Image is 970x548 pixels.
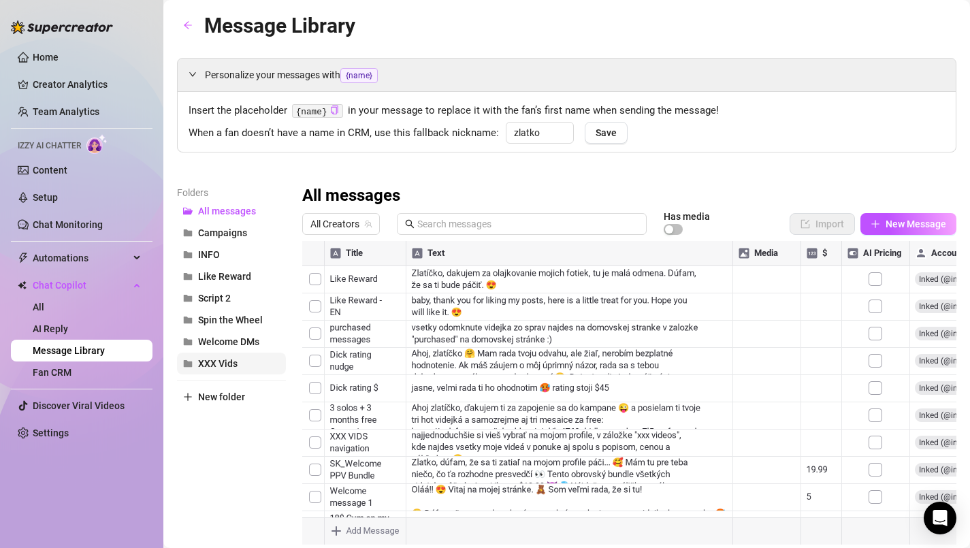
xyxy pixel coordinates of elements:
[178,59,956,91] div: Personalize your messages with{name}
[183,20,193,30] span: arrow-left
[33,428,69,438] a: Settings
[177,331,286,353] button: Welcome DMs
[183,293,193,303] span: folder
[198,227,247,238] span: Campaigns
[924,502,956,534] div: Open Intercom Messenger
[33,274,129,296] span: Chat Copilot
[871,219,880,229] span: plus
[177,244,286,265] button: INFO
[405,219,415,229] span: search
[177,353,286,374] button: XXX Vids
[198,271,251,282] span: Like Reward
[18,140,81,152] span: Izzy AI Chatter
[302,185,400,207] h3: All messages
[33,165,67,176] a: Content
[183,206,193,216] span: folder-open
[177,200,286,222] button: All messages
[198,391,245,402] span: New folder
[33,219,103,230] a: Chat Monitoring
[860,213,956,235] button: New Message
[886,219,946,229] span: New Message
[189,103,945,119] span: Insert the placeholder in your message to replace it with the fan’s first name when sending the m...
[183,272,193,281] span: folder
[11,20,113,34] img: logo-BBDzfeDw.svg
[198,293,231,304] span: Script 2
[177,185,286,200] article: Folders
[183,359,193,368] span: folder
[177,265,286,287] button: Like Reward
[330,106,339,116] button: Click to Copy
[18,280,27,290] img: Chat Copilot
[790,213,855,235] button: Import
[183,228,193,238] span: folder
[183,315,193,325] span: folder
[340,68,378,83] span: {name}
[205,67,945,83] span: Personalize your messages with
[177,386,286,408] button: New folder
[33,106,99,117] a: Team Analytics
[33,74,142,95] a: Creator Analytics
[417,216,638,231] input: Search messages
[364,220,372,228] span: team
[33,52,59,63] a: Home
[183,337,193,346] span: folder
[33,302,44,312] a: All
[33,323,68,334] a: AI Reply
[585,122,628,144] button: Save
[292,104,343,118] code: {name}
[330,106,339,114] span: copy
[183,250,193,259] span: folder
[177,309,286,331] button: Spin the Wheel
[204,10,355,42] article: Message Library
[183,392,193,402] span: plus
[198,315,263,325] span: Spin the Wheel
[596,127,617,138] span: Save
[189,70,197,78] span: expanded
[33,367,71,378] a: Fan CRM
[177,222,286,244] button: Campaigns
[33,192,58,203] a: Setup
[33,247,129,269] span: Automations
[18,253,29,263] span: thunderbolt
[198,358,238,369] span: XXX Vids
[310,214,372,234] span: All Creators
[664,212,710,221] article: Has media
[189,125,499,142] span: When a fan doesn’t have a name in CRM, use this fallback nickname:
[177,287,286,309] button: Script 2
[33,345,105,356] a: Message Library
[33,400,125,411] a: Discover Viral Videos
[198,206,256,216] span: All messages
[86,134,108,154] img: AI Chatter
[198,336,259,347] span: Welcome DMs
[198,249,220,260] span: INFO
